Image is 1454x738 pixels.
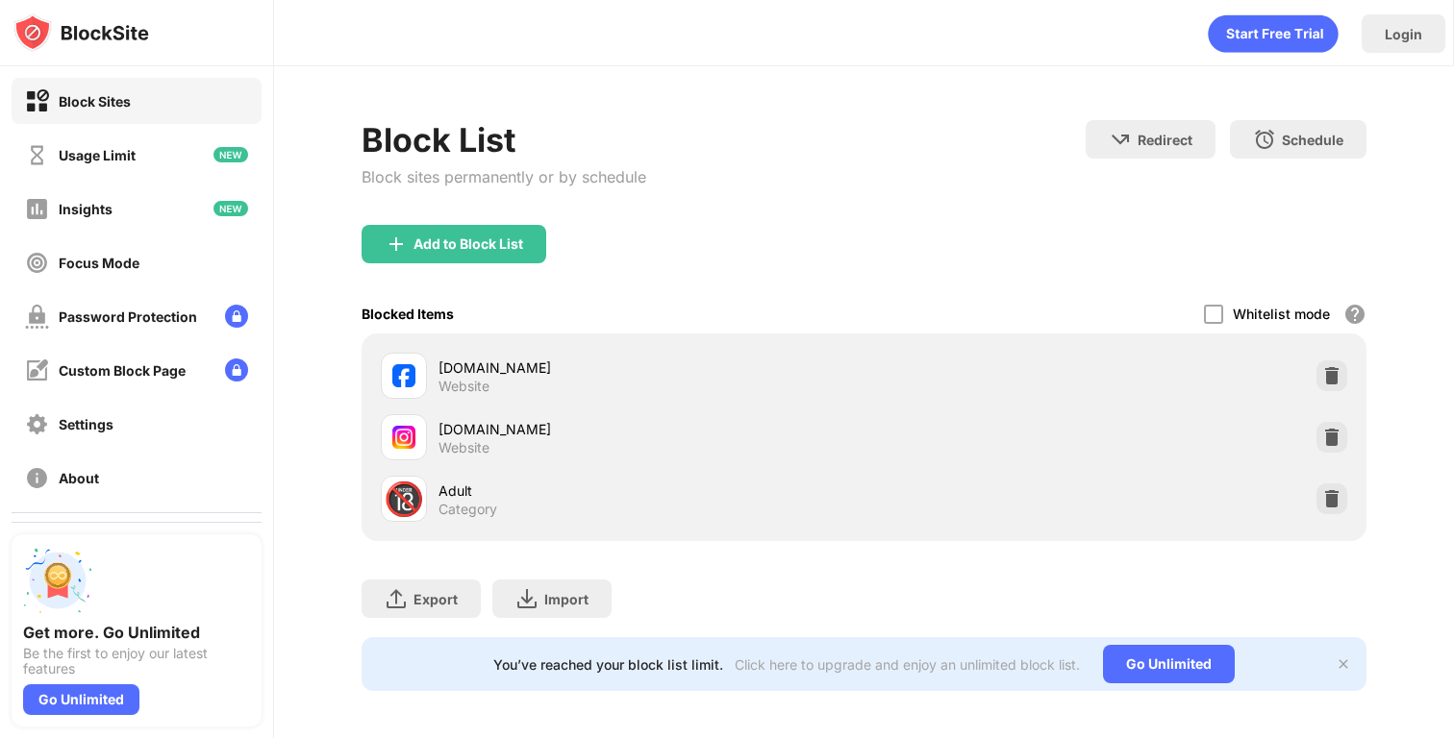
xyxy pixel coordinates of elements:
[23,684,139,715] div: Go Unlimited
[213,147,248,162] img: new-icon.svg
[544,591,589,607] div: Import
[23,623,250,642] div: Get more. Go Unlimited
[25,251,49,275] img: focus-off.svg
[1233,306,1330,322] div: Whitelist mode
[439,480,865,501] div: Adult
[362,306,454,322] div: Blocked Items
[735,656,1080,673] div: Click here to upgrade and enjoy an unlimited block list.
[1282,132,1343,148] div: Schedule
[392,426,415,449] img: favicons
[25,466,49,490] img: about-off.svg
[1138,132,1192,148] div: Redirect
[59,93,131,110] div: Block Sites
[384,480,424,519] div: 🔞
[25,143,49,167] img: time-usage-off.svg
[213,201,248,216] img: new-icon.svg
[1103,645,1235,683] div: Go Unlimited
[23,546,92,615] img: push-unlimited.svg
[59,308,197,325] div: Password Protection
[225,305,248,328] img: lock-menu.svg
[414,591,458,607] div: Export
[439,419,865,439] div: [DOMAIN_NAME]
[362,167,646,186] div: Block sites permanently or by schedule
[59,416,113,432] div: Settings
[25,412,49,436] img: settings-off.svg
[439,378,489,395] div: Website
[13,13,149,52] img: logo-blocksite.svg
[25,197,49,221] img: insights-off.svg
[59,201,113,217] div: Insights
[392,364,415,387] img: favicons
[439,501,497,518] div: Category
[1208,14,1339,53] div: animation
[59,362,186,379] div: Custom Block Page
[25,89,49,113] img: block-on.svg
[59,255,139,271] div: Focus Mode
[362,120,646,160] div: Block List
[1385,26,1422,42] div: Login
[1336,656,1351,672] img: x-button.svg
[25,305,49,329] img: password-protection-off.svg
[23,646,250,676] div: Be the first to enjoy our latest features
[439,439,489,456] div: Website
[414,236,523,252] div: Add to Block List
[225,358,248,381] img: lock-menu.svg
[25,358,49,382] img: customize-block-page-off.svg
[59,147,136,163] div: Usage Limit
[493,656,723,673] div: You’ve reached your block list limit.
[59,470,99,486] div: About
[439,357,865,378] div: [DOMAIN_NAME]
